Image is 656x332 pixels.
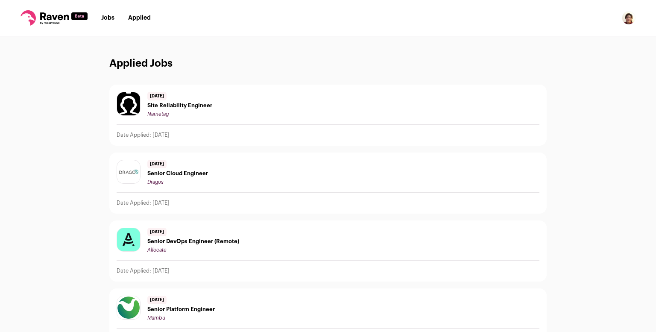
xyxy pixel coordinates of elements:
[147,92,167,100] span: [DATE]
[147,238,239,245] span: Senior DevOps Engineer (Remote)
[147,170,208,177] span: Senior Cloud Engineer
[117,228,140,251] img: b0782bca49bffc859993b7321b0ca26e967aeafa5e2e467ebb571eb0e02dab7e.jpg
[128,15,151,21] a: Applied
[147,247,167,253] span: Allocate
[622,11,635,25] button: Open dropdown
[117,166,140,178] img: 9ede8eb7d7b75fa216c84234459385b78d24333cf65f308780d8d2d056b80133.jpg
[147,315,165,320] span: Mambu
[622,11,635,25] img: 369511-medium_jpg
[110,221,546,281] a: [DATE] Senior DevOps Engineer (Remote) Allocate Date Applied: [DATE]
[117,200,170,206] p: Date Applied: [DATE]
[147,306,215,313] span: Senior Platform Engineer
[110,153,546,213] a: [DATE] Senior Cloud Engineer Dragos Date Applied: [DATE]
[147,228,167,236] span: [DATE]
[147,179,164,185] span: Dragos
[147,296,167,304] span: [DATE]
[147,160,167,168] span: [DATE]
[147,112,169,117] span: Nametag
[117,267,170,274] p: Date Applied: [DATE]
[117,89,140,119] img: cf0173f7feb6d22d0dcaae7cf5f60350250a213d2dc7ad6fef33e03953b5aa6a.png
[117,132,170,138] p: Date Applied: [DATE]
[110,85,546,145] a: [DATE] Site Reliability Engineer Nametag Date Applied: [DATE]
[147,102,212,109] span: Site Reliability Engineer
[109,57,547,71] h1: Applied Jobs
[117,296,140,319] img: 6fe09a772153a2bc10a4d057c3ea7ddb067a9133ed6c70befe1dc6976ecaeba6.jpg
[101,15,114,21] a: Jobs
